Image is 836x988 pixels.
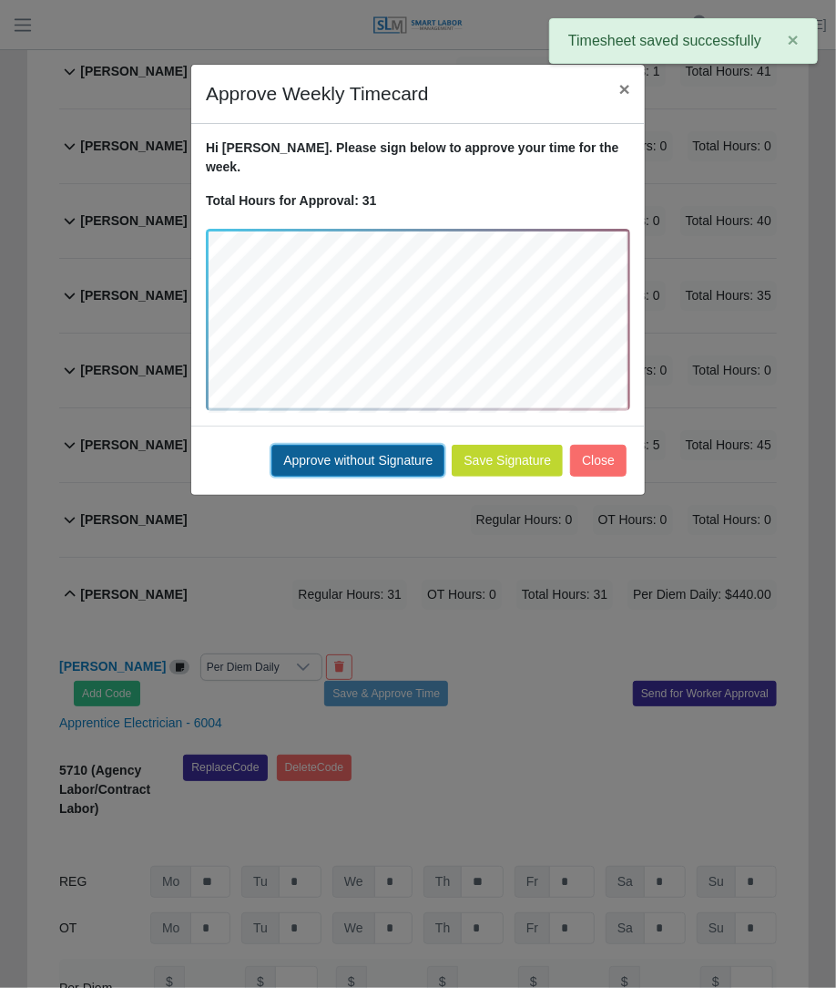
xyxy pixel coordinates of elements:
[271,445,444,477] button: Approve without Signature
[452,445,563,477] button: Save Signature
[570,445,627,477] button: Close
[788,29,799,50] span: ×
[619,78,630,99] span: ×
[206,79,429,108] h4: Approve Weekly Timecard
[605,65,645,113] button: Close
[206,193,376,208] strong: Total Hours for Approval: 31
[549,18,818,64] div: Timesheet saved successfully
[206,140,619,174] strong: Hi [PERSON_NAME]. Please sign below to approve your time for the week.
